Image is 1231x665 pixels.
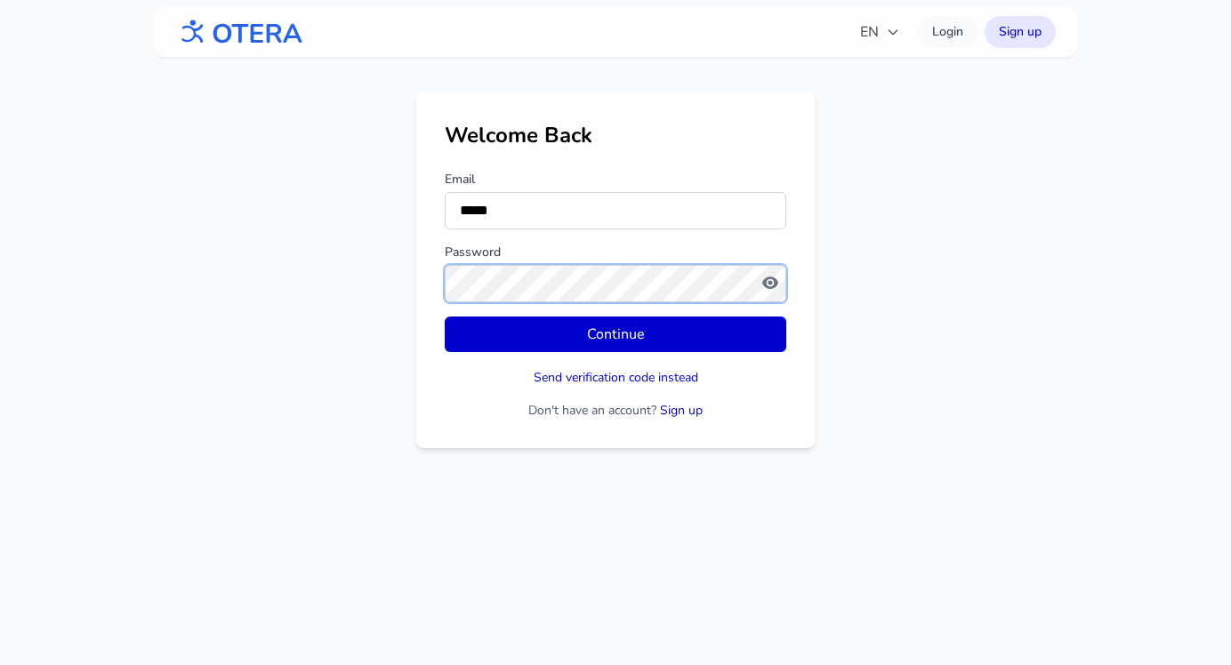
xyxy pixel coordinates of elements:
[445,316,786,352] button: Continue
[445,171,786,188] label: Email
[445,402,786,420] p: Don't have an account?
[660,402,703,419] a: Sign up
[175,12,303,52] img: OTERA logo
[849,14,911,50] button: EN
[918,16,978,48] a: Login
[445,244,786,261] label: Password
[985,16,1056,48] a: Sign up
[534,369,698,387] button: Send verification code instead
[445,121,786,149] h1: Welcome Back
[860,21,900,43] span: EN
